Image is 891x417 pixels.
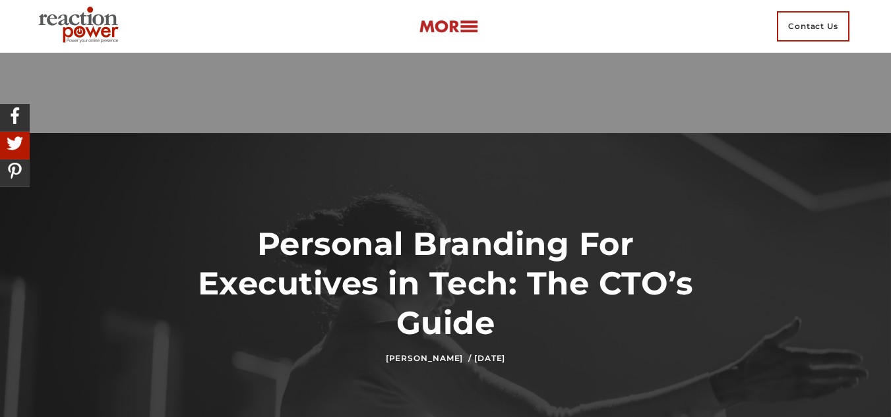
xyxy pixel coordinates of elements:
[33,3,129,50] img: Executive Branding | Personal Branding Agency
[3,159,26,182] img: Share On Pinterest
[777,11,849,42] span: Contact Us
[386,353,472,363] a: [PERSON_NAME] /
[3,104,26,127] img: Share On Facebook
[3,132,26,155] img: Share On Twitter
[419,19,478,34] img: more-btn.png
[474,353,505,363] time: [DATE]
[169,224,722,343] h1: Personal Branding For Executives in Tech: The CTO’s Guide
